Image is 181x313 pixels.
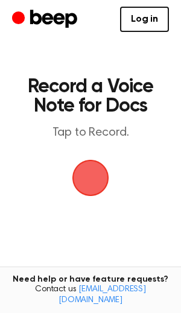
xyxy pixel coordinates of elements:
[12,8,80,31] a: Beep
[120,7,169,32] a: Log in
[72,160,109,196] img: Beep Logo
[22,77,159,116] h1: Record a Voice Note for Docs
[7,285,174,306] span: Contact us
[22,125,159,141] p: Tap to Record.
[59,285,146,305] a: [EMAIL_ADDRESS][DOMAIN_NAME]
